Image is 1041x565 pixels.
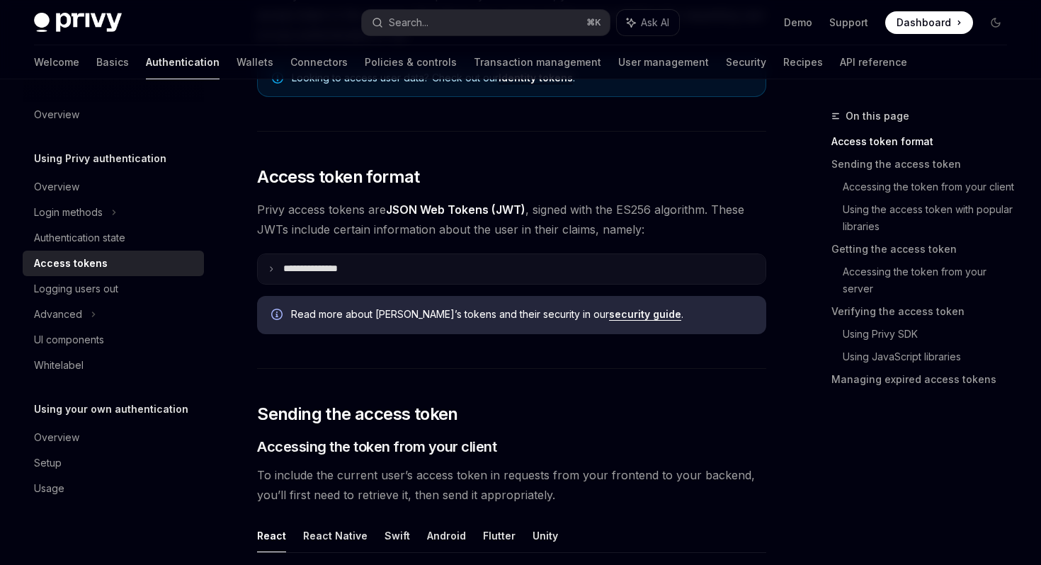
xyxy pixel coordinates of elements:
[533,519,558,552] button: Unity
[303,519,368,552] button: React Native
[257,166,420,188] span: Access token format
[271,309,285,323] svg: Info
[23,276,204,302] a: Logging users out
[23,251,204,276] a: Access tokens
[23,476,204,501] a: Usage
[34,45,79,79] a: Welcome
[146,45,220,79] a: Authentication
[843,261,1018,300] a: Accessing the token from your server
[34,401,188,418] h5: Using your own authentication
[23,225,204,251] a: Authentication state
[829,16,868,30] a: Support
[257,465,766,505] span: To include the current user’s access token in requests from your frontend to your backend, you’ll...
[23,450,204,476] a: Setup
[885,11,973,34] a: Dashboard
[96,45,129,79] a: Basics
[843,323,1018,346] a: Using Privy SDK
[831,130,1018,153] a: Access token format
[290,45,348,79] a: Connectors
[783,45,823,79] a: Recipes
[34,455,62,472] div: Setup
[726,45,766,79] a: Security
[843,346,1018,368] a: Using JavaScript libraries
[34,306,82,323] div: Advanced
[843,176,1018,198] a: Accessing the token from your client
[34,429,79,446] div: Overview
[784,16,812,30] a: Demo
[23,327,204,353] a: UI components
[386,202,525,217] a: JSON Web Tokens (JWT)
[831,300,1018,323] a: Verifying the access token
[23,425,204,450] a: Overview
[257,200,766,239] span: Privy access tokens are , signed with the ES256 algorithm. These JWTs include certain information...
[257,437,496,457] span: Accessing the token from your client
[237,45,273,79] a: Wallets
[385,519,410,552] button: Swift
[609,308,681,321] a: security guide
[23,353,204,378] a: Whitelabel
[23,102,204,127] a: Overview
[34,150,166,167] h5: Using Privy authentication
[984,11,1007,34] button: Toggle dark mode
[34,13,122,33] img: dark logo
[831,153,1018,176] a: Sending the access token
[474,45,601,79] a: Transaction management
[34,331,104,348] div: UI components
[831,368,1018,391] a: Managing expired access tokens
[427,519,466,552] button: Android
[846,108,909,125] span: On this page
[34,357,84,374] div: Whitelabel
[291,307,752,321] span: Read more about [PERSON_NAME]’s tokens and their security in our .
[257,519,286,552] button: React
[362,10,609,35] button: Search...⌘K
[618,45,709,79] a: User management
[34,280,118,297] div: Logging users out
[843,198,1018,238] a: Using the access token with popular libraries
[483,519,516,552] button: Flutter
[34,178,79,195] div: Overview
[34,255,108,272] div: Access tokens
[34,229,125,246] div: Authentication state
[257,403,458,426] span: Sending the access token
[34,480,64,497] div: Usage
[365,45,457,79] a: Policies & controls
[840,45,907,79] a: API reference
[617,10,679,35] button: Ask AI
[34,106,79,123] div: Overview
[641,16,669,30] span: Ask AI
[389,14,428,31] div: Search...
[586,17,601,28] span: ⌘ K
[23,174,204,200] a: Overview
[34,204,103,221] div: Login methods
[831,238,1018,261] a: Getting the access token
[897,16,951,30] span: Dashboard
